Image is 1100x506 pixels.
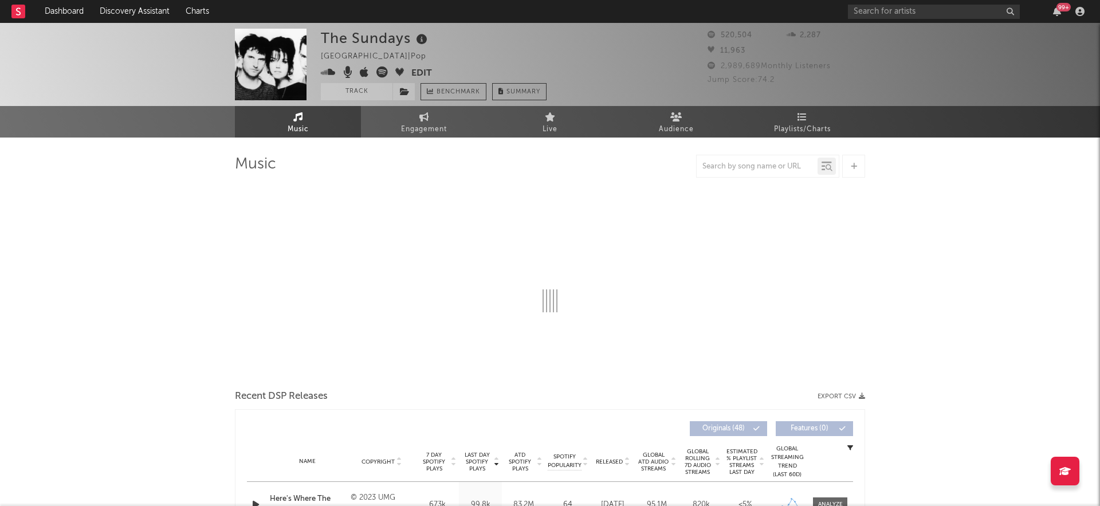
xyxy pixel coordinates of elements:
span: Last Day Spotify Plays [462,452,492,472]
a: Live [487,106,613,138]
a: Benchmark [421,83,486,100]
span: 11,963 [708,47,745,54]
span: 2,989,689 Monthly Listeners [708,62,831,70]
span: Copyright [362,458,395,465]
span: Global ATD Audio Streams [638,452,669,472]
button: Summary [492,83,547,100]
span: Benchmark [437,85,480,99]
span: Engagement [401,123,447,136]
div: 99 + [1056,3,1071,11]
span: 2,287 [787,32,821,39]
span: Estimated % Playlist Streams Last Day [726,448,757,476]
button: 99+ [1053,7,1061,16]
a: Engagement [361,106,487,138]
input: Search for artists [848,5,1020,19]
span: ATD Spotify Plays [505,452,535,472]
input: Search by song name or URL [697,162,818,171]
span: Live [543,123,557,136]
span: 7 Day Spotify Plays [419,452,449,472]
button: Edit [411,66,432,81]
span: Jump Score: 74.2 [708,76,775,84]
span: Originals ( 48 ) [697,425,750,432]
span: Recent DSP Releases [235,390,328,403]
a: Audience [613,106,739,138]
div: Name [270,457,345,466]
span: Features ( 0 ) [783,425,836,432]
span: Released [596,458,623,465]
div: The Sundays [321,29,430,48]
a: Music [235,106,361,138]
span: Spotify Popularity [548,453,582,470]
button: Export CSV [818,393,865,400]
span: Playlists/Charts [774,123,831,136]
span: Audience [659,123,694,136]
span: Global Rolling 7D Audio Streams [682,448,713,476]
div: Global Streaming Trend (Last 60D) [770,445,804,479]
a: Playlists/Charts [739,106,865,138]
button: Originals(48) [690,421,767,436]
span: Music [288,123,309,136]
button: Features(0) [776,421,853,436]
button: Track [321,83,392,100]
span: 520,504 [708,32,752,39]
span: Summary [506,89,540,95]
div: [GEOGRAPHIC_DATA] | Pop [321,50,439,64]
